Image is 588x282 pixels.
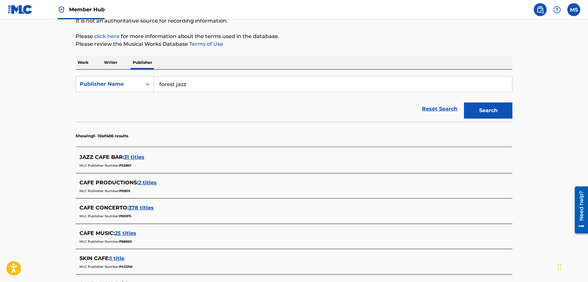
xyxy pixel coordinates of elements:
[79,230,115,236] span: CAFE MUSIC :
[76,33,512,40] p: Please for more information about the terms used in the database.
[124,154,144,160] span: 31 titles
[570,184,588,236] iframe: Resource Center
[76,17,512,25] p: It is not an authoritative source for recording information.
[558,258,562,277] div: Drag
[188,41,223,47] a: Terms of Use
[129,205,154,211] span: 378 titles
[79,265,119,269] span: MLC Publisher Number:
[79,189,119,193] span: MLC Publisher Number:
[115,230,136,236] span: 25 titles
[551,3,563,16] div: Help
[419,102,461,116] a: Reset Search
[79,163,119,168] span: MLC Publisher Number:
[536,6,544,14] img: search
[556,251,588,282] iframe: Chat Widget
[464,102,512,119] button: Search
[119,239,132,244] span: P68863
[94,33,120,39] a: click here
[553,6,561,14] img: help
[79,239,119,244] span: MLC Publisher Number:
[79,255,110,261] span: SKIN CAFE :
[58,6,65,14] img: Top Rightsholder
[79,214,119,218] span: MLC Publisher Number:
[119,189,130,193] span: P0901I
[119,265,133,269] span: P4123W
[119,214,132,218] span: P0097L
[567,3,580,16] div: User Menu
[76,133,128,139] p: Showing 1 - 10 of 406 results
[76,40,512,48] p: Please review the Musical Works Database
[138,180,157,186] span: 2 titles
[76,56,90,69] p: Work
[102,56,119,69] p: Writer
[8,5,33,14] img: MLC Logo
[80,80,138,88] div: Publisher Name
[76,76,512,122] form: Search Form
[69,6,105,13] span: Member Hub
[110,255,124,261] span: 1 title
[79,154,124,160] span: JAZZ CAFE BAR :
[534,3,547,16] a: Public Search
[131,56,154,69] p: Publisher
[79,180,138,186] span: CAFE PRODUCTIONS :
[79,205,129,211] span: CAFE CONCERTO :
[119,163,131,168] span: P339KF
